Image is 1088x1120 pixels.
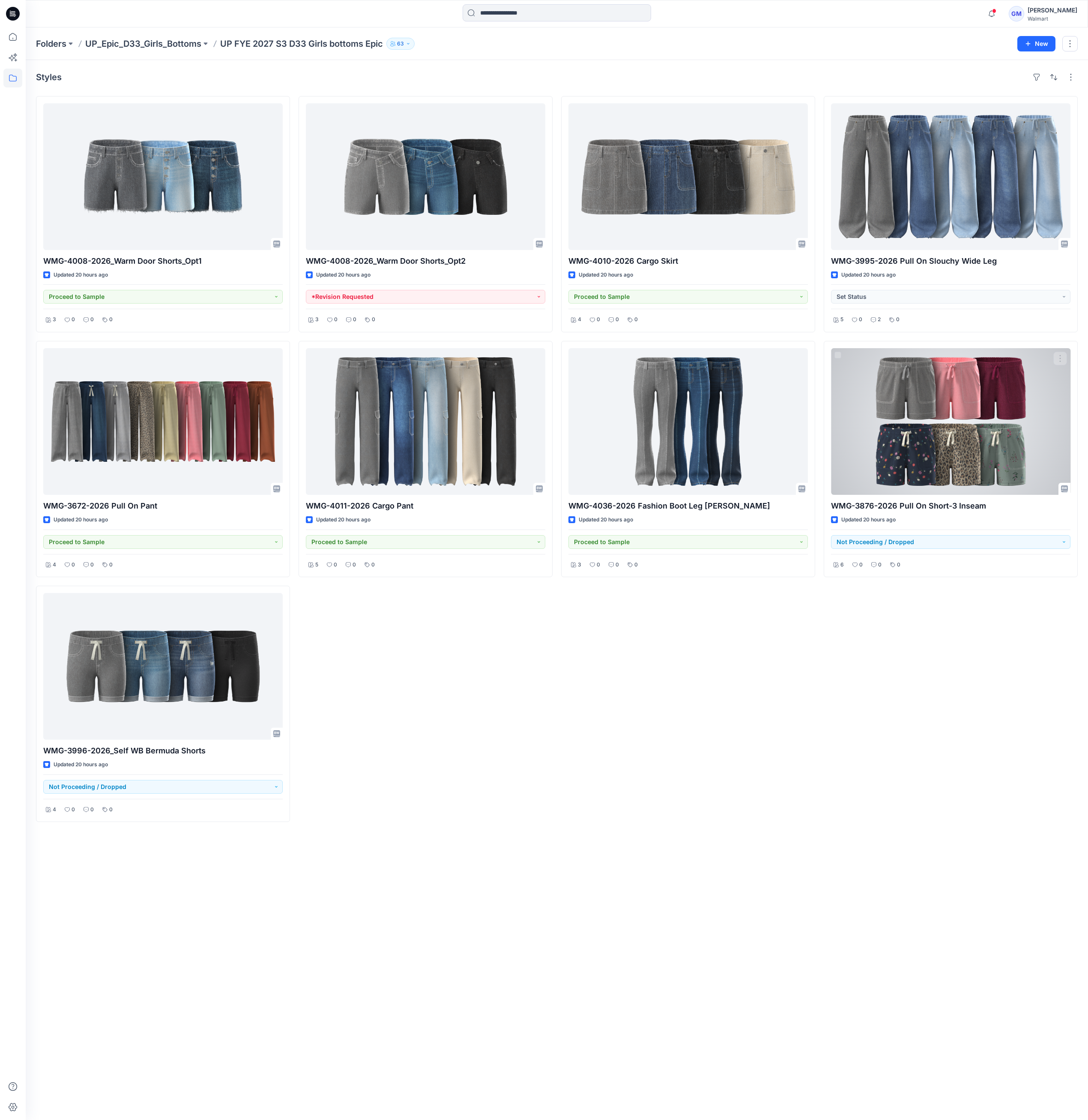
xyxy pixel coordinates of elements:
p: 0 [878,560,882,569]
a: WMG-3996-2026_Self WB Bermuda Shorts [43,593,283,740]
p: 63 [397,39,404,48]
p: Updated 20 hours ago [579,271,633,280]
p: Updated 20 hours ago [316,271,371,280]
p: 0 [109,315,113,324]
p: 0 [72,315,75,324]
p: 0 [896,315,900,324]
a: Folders [36,38,66,50]
p: 3 [578,560,581,569]
p: 3 [315,315,319,324]
button: New [1017,36,1055,51]
p: Updated 20 hours ago [316,515,371,524]
p: Updated 20 hours ago [54,271,108,280]
a: UP_Epic_D33_Girls_Bottoms [85,38,201,50]
a: WMG-3995-2026 Pull On Slouchy Wide Leg [831,103,1070,250]
p: Updated 20 hours ago [579,515,633,524]
p: WMG-3995-2026 Pull On Slouchy Wide Leg [831,255,1070,267]
p: 0 [371,560,375,569]
p: 4 [53,560,56,569]
p: 0 [109,560,113,569]
p: 4 [578,315,581,324]
p: 0 [90,805,94,814]
p: 6 [840,560,844,569]
p: 0 [597,315,600,324]
p: 0 [72,560,75,569]
p: WMG-4008-2026_Warm Door Shorts_Opt2 [306,255,545,267]
p: WMG-4036-2026 Fashion Boot Leg [PERSON_NAME] [568,500,808,512]
p: Updated 20 hours ago [841,271,896,280]
p: WMG-4010-2026 Cargo Skirt [568,255,808,267]
p: 0 [334,315,338,324]
p: 5 [840,315,843,324]
div: Walmart [1028,15,1077,22]
p: 0 [859,560,863,569]
div: [PERSON_NAME] [1028,5,1077,15]
p: 0 [634,315,638,324]
a: WMG-4008-2026_Warm Door Shorts_Opt2 [306,103,545,250]
p: 0 [90,315,94,324]
p: Updated 20 hours ago [841,515,896,524]
p: WMG-3672-2026 Pull On Pant [43,500,283,512]
p: 0 [616,560,619,569]
p: 0 [90,560,94,569]
p: 0 [353,315,356,324]
p: 0 [72,805,75,814]
p: WMG-3876-2026 Pull On Short-3 Inseam [831,500,1070,512]
p: WMG-4011-2026 Cargo Pant [306,500,545,512]
div: GM [1009,6,1024,21]
p: 2 [878,315,881,324]
a: WMG-4008-2026_Warm Door Shorts_Opt1 [43,103,283,250]
p: Updated 20 hours ago [54,760,108,769]
p: 3 [53,315,56,324]
p: 0 [334,560,337,569]
p: 0 [109,805,113,814]
p: 0 [372,315,375,324]
button: 63 [386,38,415,50]
a: WMG-4011-2026 Cargo Pant [306,348,545,495]
a: WMG-4036-2026 Fashion Boot Leg Jean [568,348,808,495]
a: WMG-3876-2026 Pull On Short-3 Inseam [831,348,1070,495]
h4: Styles [36,72,62,82]
p: WMG-4008-2026_Warm Door Shorts_Opt1 [43,255,283,267]
p: UP FYE 2027 S3 D33 Girls bottoms Epic [220,38,383,50]
p: Updated 20 hours ago [54,515,108,524]
p: 0 [897,560,900,569]
p: 5 [315,560,318,569]
p: 0 [597,560,600,569]
p: 0 [353,560,356,569]
p: 0 [859,315,862,324]
a: WMG-4010-2026 Cargo Skirt [568,103,808,250]
p: 0 [616,315,619,324]
p: 0 [634,560,638,569]
p: WMG-3996-2026_Self WB Bermuda Shorts [43,745,283,757]
a: WMG-3672-2026 Pull On Pant [43,348,283,495]
p: 4 [53,805,56,814]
